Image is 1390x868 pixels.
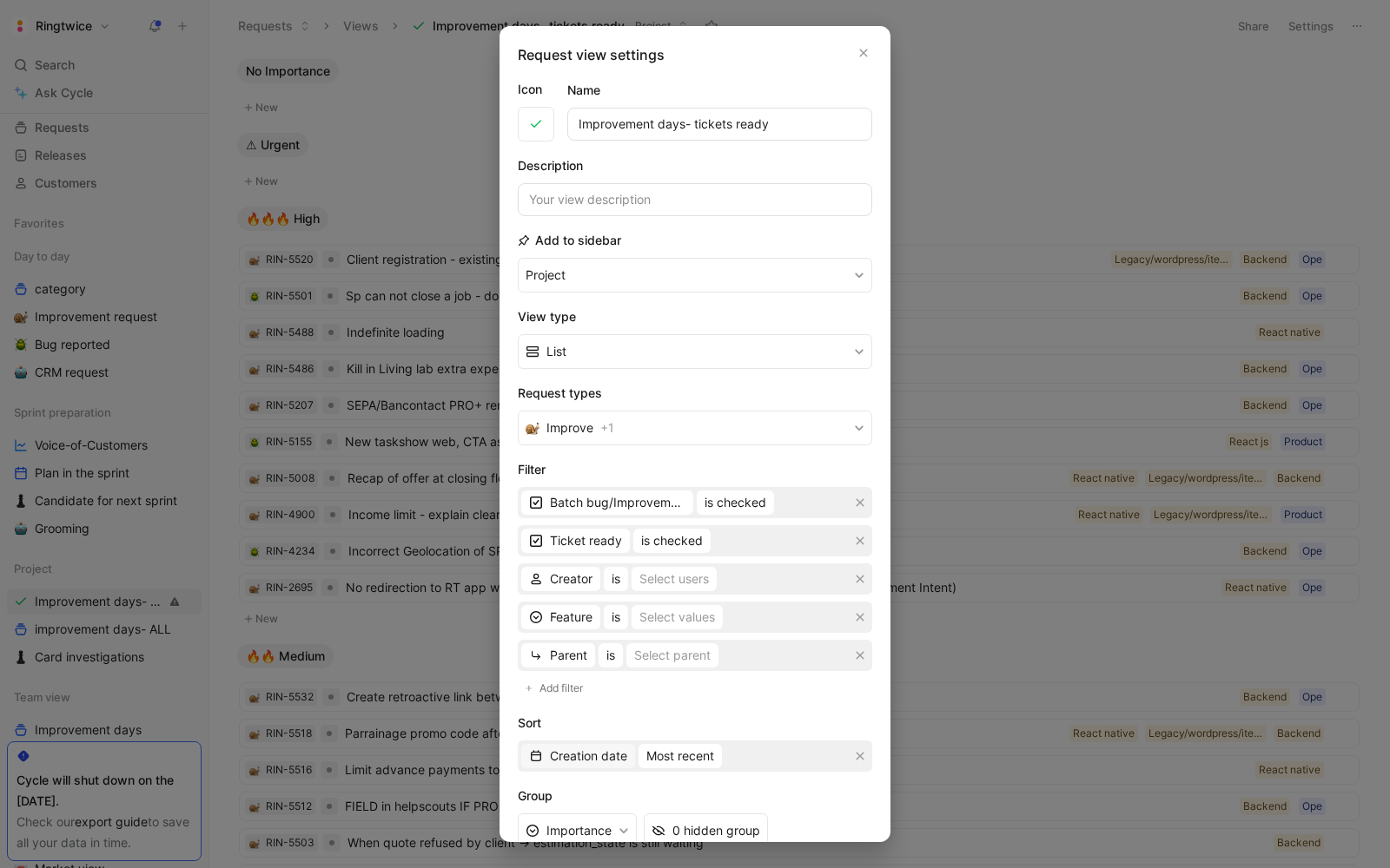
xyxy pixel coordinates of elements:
button: is checked [697,490,774,515]
span: Parent [550,645,587,666]
h2: Request types [518,383,872,404]
span: + 1 [600,418,614,438]
input: Your view description [518,183,872,216]
button: is checked [633,529,711,553]
span: is checked [641,530,703,551]
div: Select values [639,607,715,628]
button: is [604,567,628,591]
button: Parent [521,643,595,667]
span: is [612,569,620,589]
span: is [606,645,615,666]
span: is [612,607,620,628]
h2: Request view settings [518,44,665,65]
button: Project [518,258,872,293]
h2: View type [518,306,872,327]
span: Batch bug/Improvement day [550,492,685,513]
h2: Description [518,155,583,176]
button: Select parent [626,643,718,667]
button: List [518,334,872,369]
div: 0 hidden group [672,820,760,841]
span: Improve [546,418,593,438]
button: is [599,643,623,667]
div: Select users [639,569,709,589]
button: Importance [518,813,637,848]
button: Most recent [639,744,722,768]
button: Creation date [521,744,635,768]
h2: Add to sidebar [518,230,621,251]
button: 0 hidden group [644,813,768,848]
button: is [604,605,628,629]
button: Feature [521,605,600,629]
span: Creator [550,569,592,589]
button: Ticket ready [521,529,630,553]
button: Add filter [518,678,592,699]
h2: Group [518,786,872,806]
span: Creation date [550,746,627,766]
div: Select parent [634,645,711,666]
button: Creator [521,567,600,591]
h2: Sort [518,713,872,733]
span: Ticket ready [550,530,622,551]
label: Icon [518,79,554,100]
span: is checked [705,492,766,513]
button: Batch bug/Improvement day [521,490,693,515]
h2: Filter [518,459,872,480]
h2: Name [567,80,600,101]
button: Select users [632,567,717,591]
span: Most recent [646,746,714,766]
span: Feature [550,607,592,628]
img: 🐌 [526,421,539,435]
button: 🐌Improve+1 [518,411,872,445]
button: Select values [632,605,723,629]
span: Add filter [539,680,585,697]
input: Your view name [567,108,872,141]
